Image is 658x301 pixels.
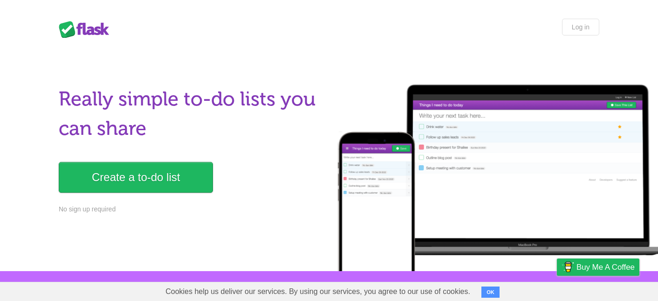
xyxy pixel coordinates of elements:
[562,259,574,275] img: Buy me a coffee
[557,259,639,276] a: Buy me a coffee
[59,84,323,143] h1: Really simple to-do lists you can share
[59,162,213,193] a: Create a to-do list
[562,19,599,35] a: Log in
[156,282,480,301] span: Cookies help us deliver our services. By using our services, you agree to our use of cookies.
[59,204,323,214] p: No sign up required
[576,259,635,275] span: Buy me a coffee
[481,287,500,298] button: OK
[59,21,115,38] div: Flask Lists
